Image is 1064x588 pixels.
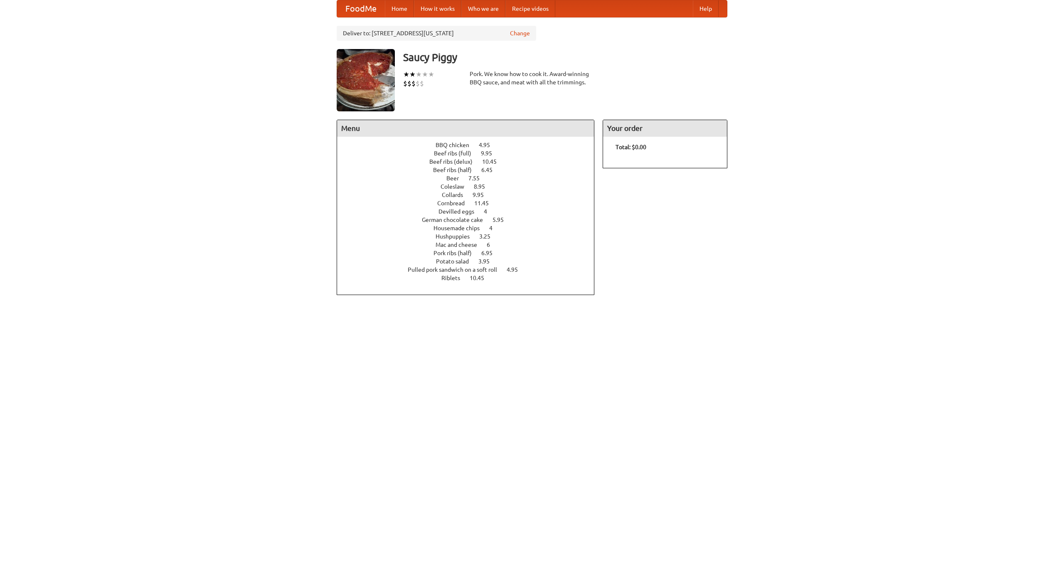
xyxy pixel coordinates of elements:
span: 4 [489,225,501,231]
a: Cornbread 11.45 [437,200,504,207]
a: Pork ribs (half) 6.95 [433,250,508,256]
a: Beer 7.55 [446,175,495,182]
a: Beef ribs (delux) 10.45 [429,158,512,165]
a: German chocolate cake 5.95 [422,217,519,223]
span: 5.95 [493,217,512,223]
li: ★ [422,70,428,79]
a: Beef ribs (full) 9.95 [434,150,507,157]
span: Collards [442,192,471,198]
span: 10.45 [482,158,505,165]
span: BBQ chicken [436,142,478,148]
span: Hushpuppies [436,233,478,240]
span: Devilled eggs [438,208,483,215]
span: Cornbread [437,200,473,207]
span: 9.95 [481,150,500,157]
a: Change [510,29,530,37]
li: ★ [409,70,416,79]
a: Potato salad 3.95 [436,258,505,265]
span: Coleslaw [441,183,473,190]
span: 3.25 [479,233,499,240]
span: 11.45 [474,200,497,207]
span: 6.95 [481,250,501,256]
a: Riblets 10.45 [441,275,500,281]
a: Home [385,0,414,17]
li: ★ [428,70,434,79]
a: Housemade chips 4 [433,225,508,231]
span: 4 [484,208,495,215]
span: German chocolate cake [422,217,491,223]
a: Recipe videos [505,0,555,17]
span: Housemade chips [433,225,488,231]
a: Devilled eggs 4 [438,208,502,215]
span: Mac and cheese [436,241,485,248]
span: 7.55 [468,175,488,182]
span: 9.95 [473,192,492,198]
span: Beef ribs (full) [434,150,480,157]
h4: Your order [603,120,727,137]
a: How it works [414,0,461,17]
a: Beef ribs (half) 6.45 [433,167,508,173]
span: 3.95 [478,258,498,265]
b: Total: $0.00 [616,144,646,150]
span: Beef ribs (half) [433,167,480,173]
a: Collards 9.95 [442,192,499,198]
span: 6 [487,241,498,248]
span: Pulled pork sandwich on a soft roll [408,266,505,273]
h4: Menu [337,120,594,137]
a: Hushpuppies 3.25 [436,233,506,240]
span: Beef ribs (delux) [429,158,481,165]
span: 6.45 [481,167,501,173]
a: Mac and cheese 6 [436,241,505,248]
span: 4.95 [507,266,526,273]
li: $ [416,79,420,88]
li: ★ [403,70,409,79]
div: Pork. We know how to cook it. Award-winning BBQ sauce, and meat with all the trimmings. [470,70,594,86]
span: 8.95 [474,183,493,190]
li: $ [411,79,416,88]
a: Who we are [461,0,505,17]
h3: Saucy Piggy [403,49,727,66]
li: $ [407,79,411,88]
a: BBQ chicken 4.95 [436,142,505,148]
span: 4.95 [479,142,498,148]
div: Deliver to: [STREET_ADDRESS][US_STATE] [337,26,536,41]
a: Coleslaw 8.95 [441,183,500,190]
a: FoodMe [337,0,385,17]
li: ★ [416,70,422,79]
img: angular.jpg [337,49,395,111]
span: Riblets [441,275,468,281]
span: Beer [446,175,467,182]
li: $ [403,79,407,88]
a: Pulled pork sandwich on a soft roll 4.95 [408,266,533,273]
span: Pork ribs (half) [433,250,480,256]
a: Help [693,0,719,17]
span: Potato salad [436,258,477,265]
li: $ [420,79,424,88]
span: 10.45 [470,275,493,281]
